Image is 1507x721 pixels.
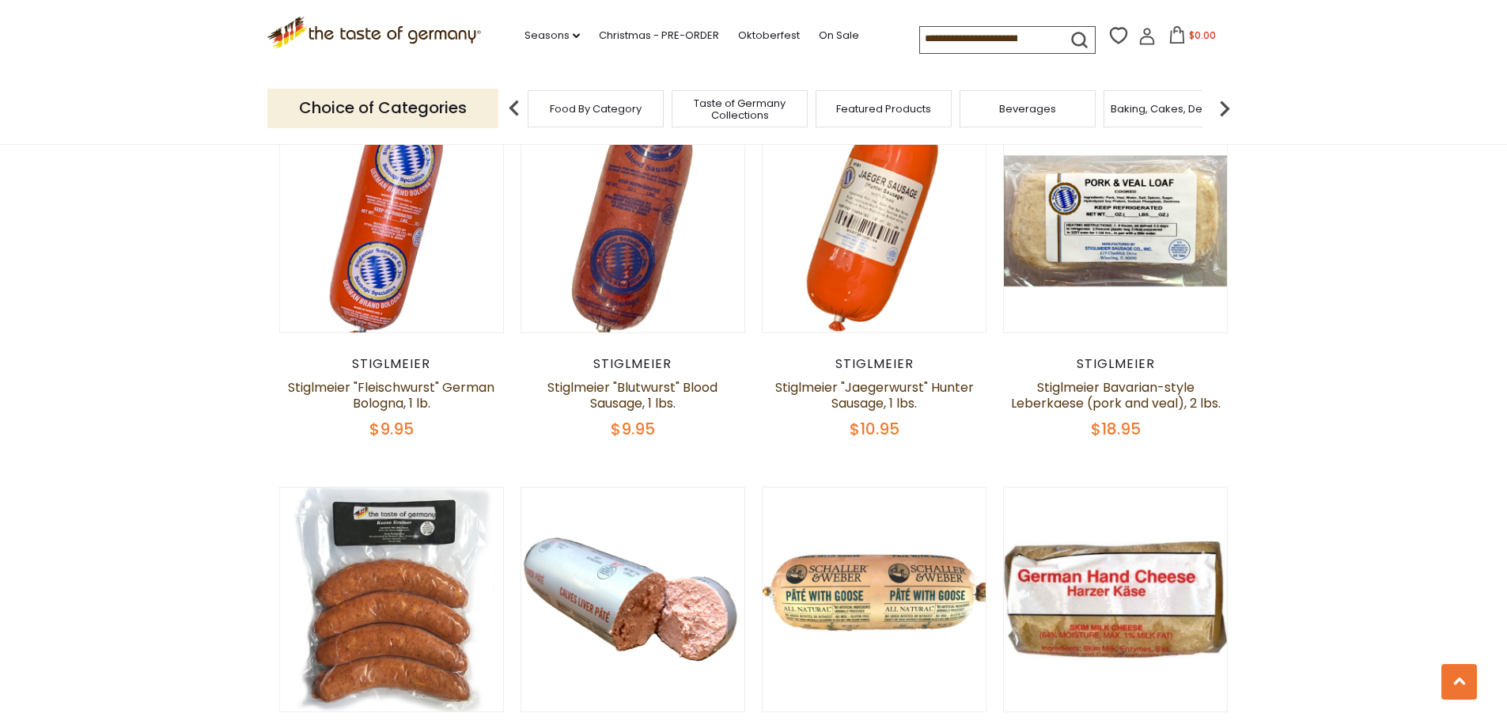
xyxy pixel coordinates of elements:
a: Seasons [524,27,580,44]
span: $0.00 [1189,28,1216,42]
img: Stiglmeier "Jaegerwurst" Hunter Sausage, 1 lbs. [763,109,986,333]
span: $10.95 [850,418,899,440]
img: Stiglmeier "Fleischwurst" German Bologna, 1 lb. [280,109,504,333]
div: Stiglmeier [521,356,746,372]
img: Schaller & Weber „Kalbsleber“ Veal Pate, 7 oz. [521,488,745,712]
div: Stiglmeier [1003,356,1229,372]
a: Beverages [999,103,1056,115]
img: Stiglmeier Bavarian-style Leberkaese (pork and veal), 2 lbs. [1004,109,1228,333]
a: Food By Category [550,103,642,115]
img: Birkenstock Original Harzer "Handkäse" Sour Milk Cheese 6.5 oz. [1004,488,1228,712]
span: $9.95 [611,418,655,440]
span: $18.95 [1091,418,1141,440]
span: $9.95 [369,418,414,440]
a: Stiglmeier "Blutwurst" Blood Sausage, 1 lbs. [547,378,718,412]
img: Stiglmeier "Blutwurst" Blood Sausage, 1 lbs. [521,109,745,333]
a: Stiglmeier "Jaegerwurst" Hunter Sausage, 1 lbs. [775,378,974,412]
a: On Sale [819,27,859,44]
a: Baking, Cakes, Desserts [1111,103,1233,115]
img: previous arrow [498,93,530,124]
a: Featured Products [836,103,931,115]
div: Stiglmeier [279,356,505,372]
img: Binkert [280,488,504,712]
img: next arrow [1209,93,1240,124]
a: Stiglmeier Bavarian-style Leberkaese (pork and veal), 2 lbs. [1011,378,1221,412]
p: Choice of Categories [267,89,498,127]
a: Taste of Germany Collections [676,97,803,121]
a: Christmas - PRE-ORDER [599,27,719,44]
a: Oktoberfest [738,27,800,44]
button: $0.00 [1159,26,1226,50]
a: Stiglmeier "Fleischwurst" German Bologna, 1 lb. [288,378,494,412]
img: Schaller & Weber Goose Liver Pate, 7 oz [763,488,986,712]
div: Stiglmeier [762,356,987,372]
